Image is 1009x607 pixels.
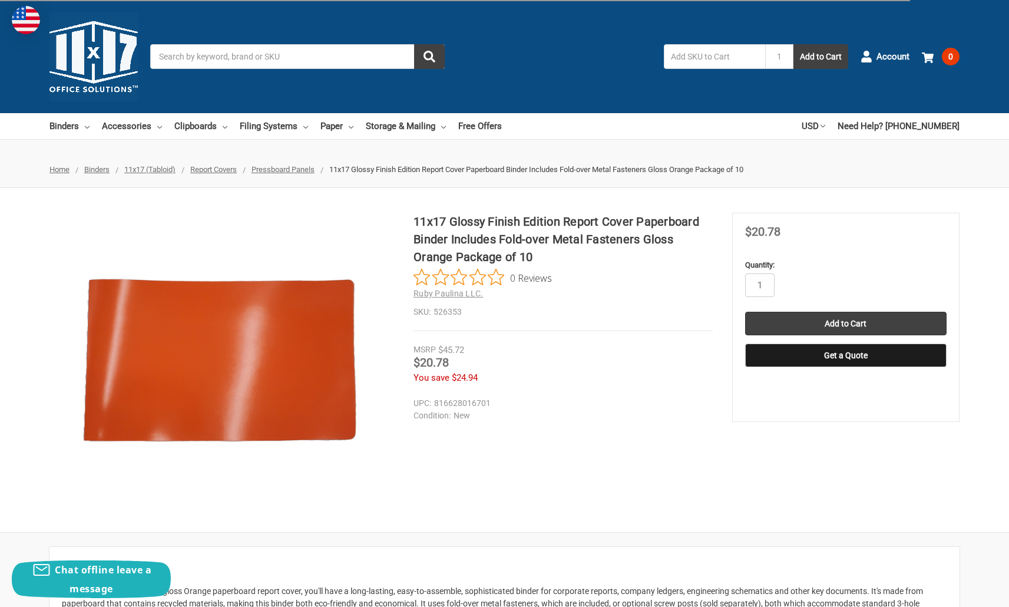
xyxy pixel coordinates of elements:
a: Filing Systems [240,113,308,139]
input: Add SKU to Cart [664,44,765,69]
a: Accessories [102,113,162,139]
img: 11x17.com [49,12,138,101]
a: Clipboards [174,113,227,139]
dt: UPC: [413,397,431,410]
span: 0 [942,48,960,65]
a: Pressboard Panels [252,165,315,174]
button: Rated 0 out of 5 stars from 0 reviews. Jump to reviews. [413,269,552,286]
a: Binders [49,113,90,139]
dt: Condition: [413,410,451,422]
button: Add to Cart [793,44,848,69]
a: Free Offers [458,113,502,139]
a: Need Help? [PHONE_NUMBER] [838,113,960,139]
dd: New [413,410,707,422]
a: 11x17 (Tabloid) [124,165,176,174]
img: 11x17 Glossy Finish Edition Report Cover Paperboard Binder Includes Fold-over Metal Fasteners Glo... [75,265,369,454]
input: Search by keyword, brand or SKU [150,44,445,69]
a: Home [49,165,70,174]
a: Storage & Mailing [366,113,446,139]
a: Binders [84,165,110,174]
input: Add to Cart [745,312,947,335]
a: 0 [922,41,960,72]
a: Ruby Paulina LLC. [413,289,483,298]
span: You save [413,372,449,383]
img: duty and tax information for United States [12,6,40,34]
span: 11x17 Glossy Finish Edition Report Cover Paperboard Binder Includes Fold-over Metal Fasteners Glo... [329,165,743,174]
button: Chat offline leave a message [12,560,171,598]
a: USD [802,113,825,139]
button: Get a Quote [745,344,947,367]
h2: Description [62,559,947,577]
dt: SKU: [413,306,431,318]
span: Chat offline leave a message [55,563,151,595]
a: Report Covers [190,165,237,174]
dd: 526353 [413,306,713,318]
span: Account [876,50,909,64]
span: 0 Reviews [510,269,552,286]
span: $20.78 [413,355,449,370]
label: Quantity: [745,259,947,271]
span: $24.94 [452,372,478,383]
dd: 816628016701 [413,397,707,410]
h1: 11x17 Glossy Finish Edition Report Cover Paperboard Binder Includes Fold-over Metal Fasteners Glo... [413,213,713,266]
iframe: Google Customer Reviews [912,575,1009,607]
a: Account [861,41,909,72]
div: MSRP [413,344,436,356]
span: $45.72 [438,345,464,355]
span: $20.78 [745,225,780,239]
a: Paper [320,113,353,139]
